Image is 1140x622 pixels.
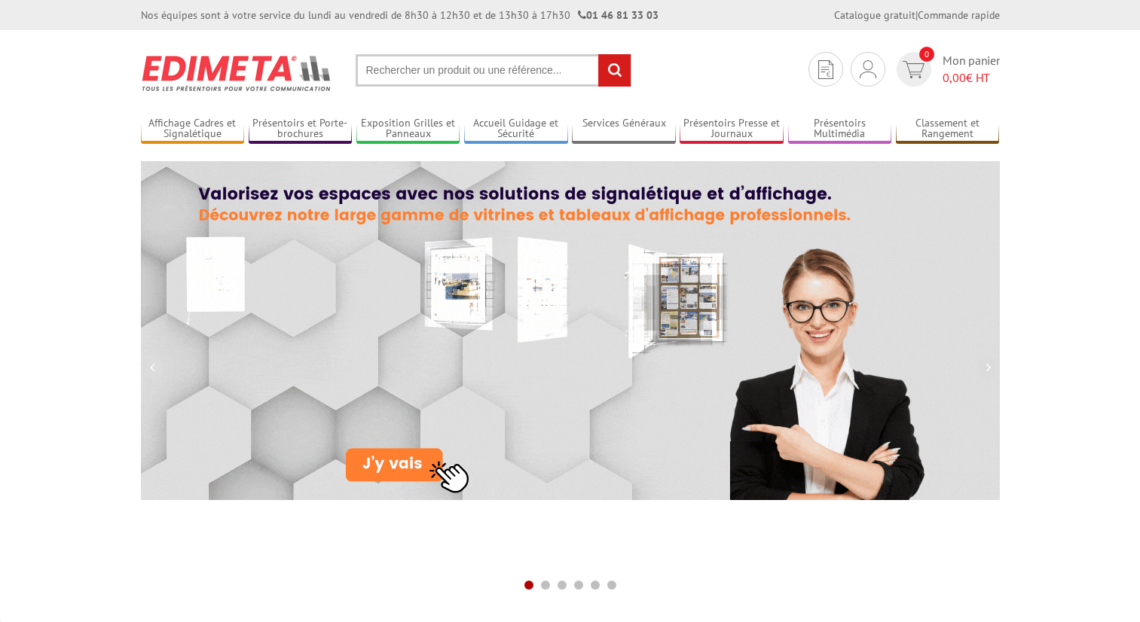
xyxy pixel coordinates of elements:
a: Présentoirs et Porte-brochures [249,117,353,142]
input: rechercher [598,54,631,87]
span: 0 [919,47,934,62]
a: Présentoirs Multimédia [788,117,892,142]
a: Commande rapide [918,8,1000,22]
img: devis rapide [903,61,925,78]
a: Services Généraux [572,117,676,142]
span: Mon panier [943,52,1000,87]
a: Classement et Rangement [896,117,1000,142]
div: | [834,8,1000,23]
input: Rechercher un produit ou une référence... [356,54,631,87]
a: devis rapide 0 Mon panier 0,00€ HT [893,52,1000,87]
span: € HT [943,69,1000,87]
img: devis rapide [818,60,833,79]
strong: 01 46 81 33 03 [578,8,659,22]
img: devis rapide [860,60,876,78]
img: Présentoir, panneau, stand - Edimeta - PLV, affichage, mobilier bureau, entreprise [141,45,333,101]
a: Accueil Guidage et Sécurité [464,117,568,142]
div: Nos équipes sont à votre service du lundi au vendredi de 8h30 à 12h30 et de 13h30 à 17h30 [141,8,659,23]
a: Affichage Cadres et Signalétique [141,117,245,142]
a: Catalogue gratuit [834,8,915,22]
span: 0,00 [943,70,966,85]
a: Exposition Grilles et Panneaux [356,117,460,142]
a: Présentoirs Presse et Journaux [680,117,784,142]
